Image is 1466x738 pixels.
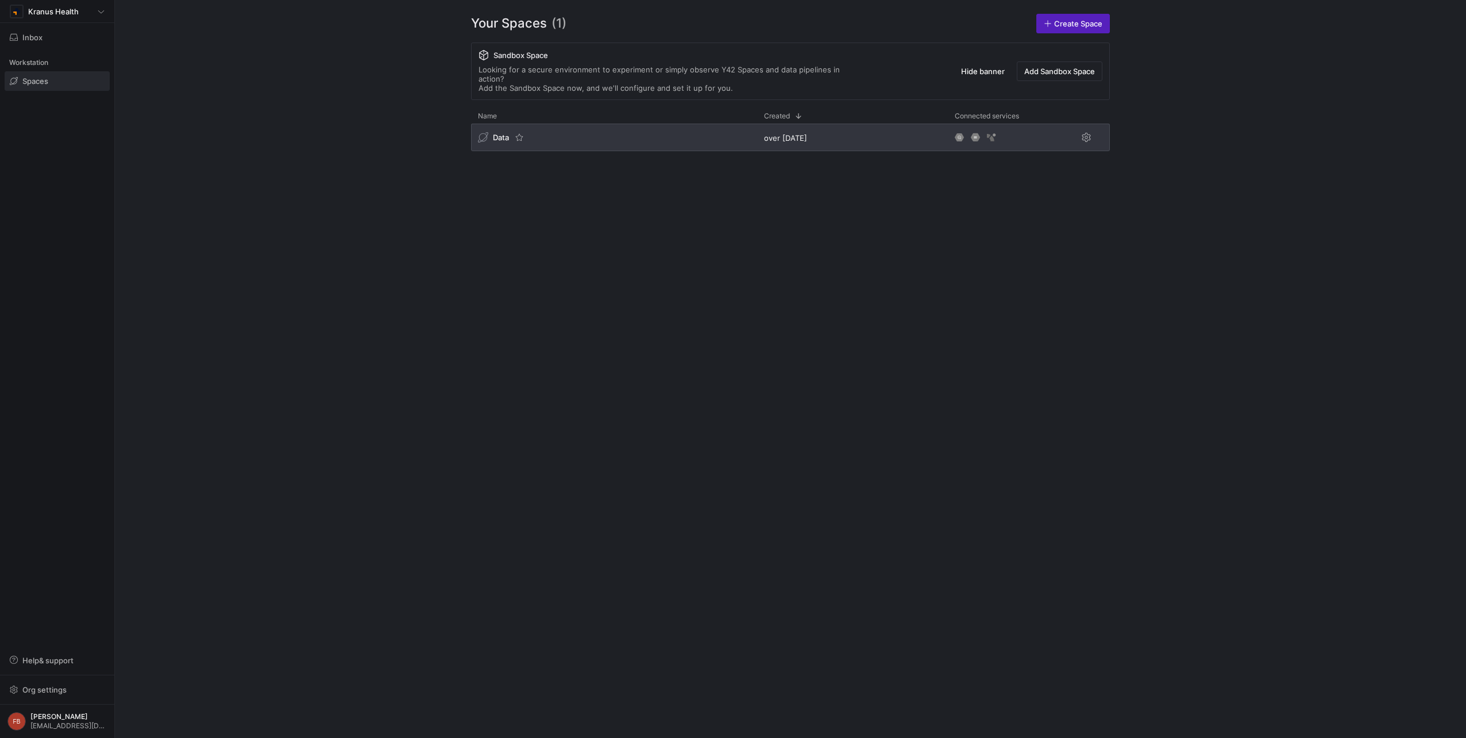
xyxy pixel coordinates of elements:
[1054,19,1102,28] span: Create Space
[1017,61,1102,81] button: Add Sandbox Space
[5,54,110,71] div: Workstation
[22,685,67,694] span: Org settings
[11,6,22,17] img: https://storage.googleapis.com/y42-prod-data-exchange/images/RPxujLVyfKs3dYbCaMXym8FJVsr3YB0cxJXX...
[954,61,1012,81] button: Hide banner
[478,112,497,120] span: Name
[764,133,807,143] span: over [DATE]
[471,14,547,33] span: Your Spaces
[22,656,74,665] span: Help & support
[5,71,110,91] a: Spaces
[764,112,790,120] span: Created
[5,680,110,699] button: Org settings
[493,133,509,142] span: Data
[493,51,548,60] span: Sandbox Space
[471,124,1110,156] div: Press SPACE to select this row.
[5,28,110,47] button: Inbox
[22,33,43,42] span: Inbox
[1036,14,1110,33] a: Create Space
[28,7,79,16] span: Kranus Health
[30,722,107,730] span: [EMAIL_ADDRESS][DOMAIN_NAME]
[1024,67,1095,76] span: Add Sandbox Space
[5,686,110,695] a: Org settings
[955,112,1019,120] span: Connected services
[5,651,110,670] button: Help& support
[5,709,110,733] button: FB[PERSON_NAME][EMAIL_ADDRESS][DOMAIN_NAME]
[30,713,107,721] span: [PERSON_NAME]
[961,67,1005,76] span: Hide banner
[479,65,863,93] div: Looking for a secure environment to experiment or simply observe Y42 Spaces and data pipelines in...
[551,14,566,33] span: (1)
[7,712,26,731] div: FB
[22,76,48,86] span: Spaces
